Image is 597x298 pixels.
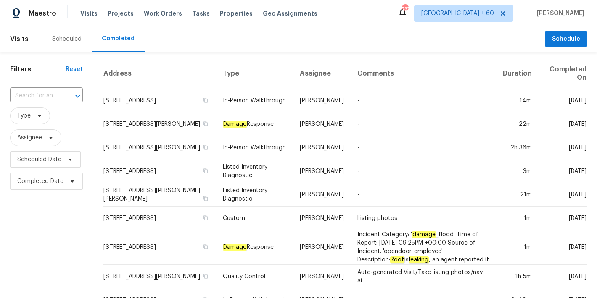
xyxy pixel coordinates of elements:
button: Copy Address [202,120,209,128]
td: 3m [496,159,539,183]
button: Copy Address [202,195,209,202]
td: [DATE] [539,112,587,136]
button: Open [72,90,84,102]
td: [PERSON_NAME] [293,112,351,136]
button: Copy Address [202,167,209,175]
td: Listing photos [351,207,496,230]
span: Type [17,112,31,120]
td: - [351,159,496,183]
td: 21m [496,183,539,207]
span: Visits [80,9,98,18]
td: - [351,112,496,136]
em: leaking [409,256,429,263]
td: [PERSON_NAME] [293,230,351,265]
button: Copy Address [202,214,209,222]
input: Search for an address... [10,89,59,102]
td: [STREET_ADDRESS][PERSON_NAME] [103,265,216,288]
td: 1h 5m [496,265,539,288]
div: 737 [402,5,408,13]
td: In-Person Walkthrough [216,136,293,159]
em: Roof [390,256,404,263]
td: [PERSON_NAME] [293,159,351,183]
span: Schedule [552,34,580,44]
button: Copy Address [202,144,209,151]
td: - [351,136,496,159]
span: Maestro [29,9,56,18]
th: Duration [496,58,539,89]
button: Copy Address [202,97,209,104]
th: Comments [351,58,496,89]
td: [PERSON_NAME] [293,207,351,230]
td: Incident Category: ' _flood' Time of Report: [DATE] 09:25PM +00:00 Source of Incident: 'opendoor_... [351,230,496,265]
td: [STREET_ADDRESS][PERSON_NAME] [103,112,216,136]
span: Visits [10,30,29,48]
th: Assignee [293,58,351,89]
button: Copy Address [202,243,209,251]
td: [STREET_ADDRESS][PERSON_NAME] [103,136,216,159]
td: [DATE] [539,159,587,183]
td: 1m [496,230,539,265]
td: Listed Inventory Diagnostic [216,159,293,183]
th: Address [103,58,216,89]
td: [PERSON_NAME] [293,89,351,112]
td: [PERSON_NAME] [293,136,351,159]
td: [STREET_ADDRESS] [103,159,216,183]
div: Scheduled [52,35,82,43]
td: [DATE] [539,230,587,265]
em: Damage [223,121,247,128]
span: Scheduled Date [17,155,61,164]
span: Completed Date [17,177,63,186]
em: Damage [223,244,247,251]
th: Completed On [539,58,587,89]
td: [DATE] [539,183,587,207]
span: Geo Assignments [263,9,317,18]
span: Assignee [17,133,42,142]
td: Response [216,230,293,265]
td: In-Person Walkthrough [216,89,293,112]
td: [STREET_ADDRESS][PERSON_NAME][PERSON_NAME] [103,183,216,207]
span: [PERSON_NAME] [534,9,584,18]
span: [GEOGRAPHIC_DATA] + 60 [421,9,494,18]
td: [DATE] [539,265,587,288]
td: - [351,183,496,207]
td: [STREET_ADDRESS] [103,230,216,265]
td: Quality Control [216,265,293,288]
td: [PERSON_NAME] [293,183,351,207]
td: 22m [496,112,539,136]
td: [DATE] [539,136,587,159]
td: - [351,89,496,112]
td: 1m [496,207,539,230]
div: Reset [66,65,83,73]
td: 14m [496,89,539,112]
td: Auto-generated Visit/Take listing photos/nav ai. [351,265,496,288]
button: Schedule [545,31,587,48]
span: Projects [108,9,134,18]
td: Custom [216,207,293,230]
span: Work Orders [144,9,182,18]
td: Listed Inventory Diagnostic [216,183,293,207]
td: [DATE] [539,89,587,112]
span: Tasks [192,10,210,16]
td: [STREET_ADDRESS] [103,207,216,230]
th: Type [216,58,293,89]
td: 2h 36m [496,136,539,159]
span: Properties [220,9,253,18]
div: Completed [102,34,135,43]
td: [DATE] [539,207,587,230]
td: [PERSON_NAME] [293,265,351,288]
button: Copy Address [202,272,209,280]
td: Response [216,112,293,136]
h1: Filters [10,65,66,73]
em: damage [412,231,436,238]
td: [STREET_ADDRESS] [103,89,216,112]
